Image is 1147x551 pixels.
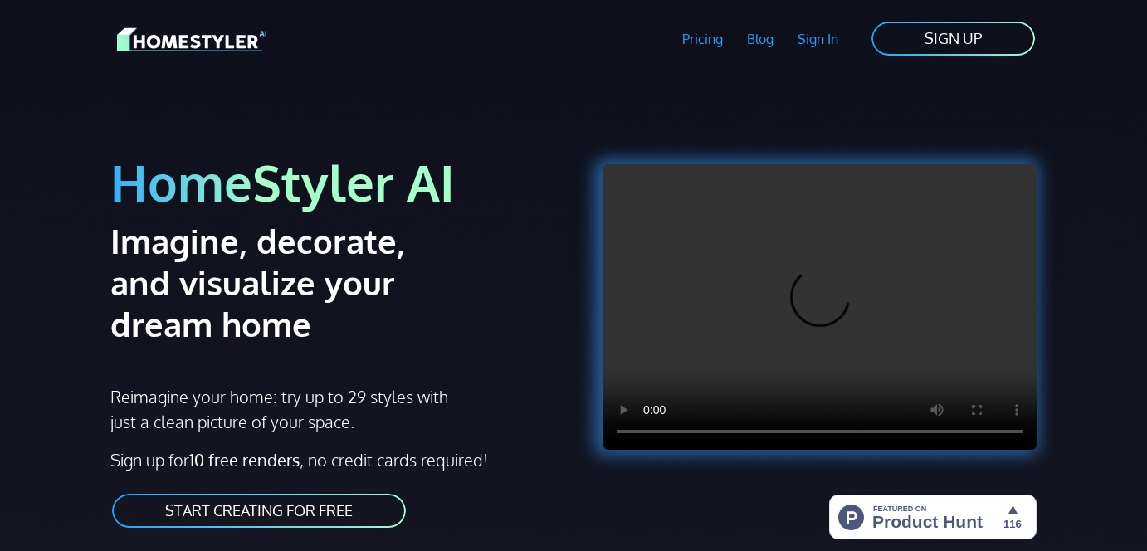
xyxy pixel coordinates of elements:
[110,447,564,472] p: Sign up for , no credit cards required!
[117,25,266,54] img: HomeStyler AI logo
[110,384,451,434] p: Reimagine your home: try up to 29 styles with just a clean picture of your space.
[110,151,564,213] h1: HomeStyler AI
[671,20,735,58] a: Pricing
[189,449,300,471] strong: 10 free renders
[870,20,1037,57] a: SIGN UP
[785,20,850,58] a: Sign In
[110,220,473,344] h2: Imagine, decorate, and visualize your dream home
[735,20,785,58] a: Blog
[110,492,408,529] a: START CREATING FOR FREE
[829,495,1037,539] img: HomeStyler AI - Interior Design Made Easy: One Click to Your Dream Home | Product Hunt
